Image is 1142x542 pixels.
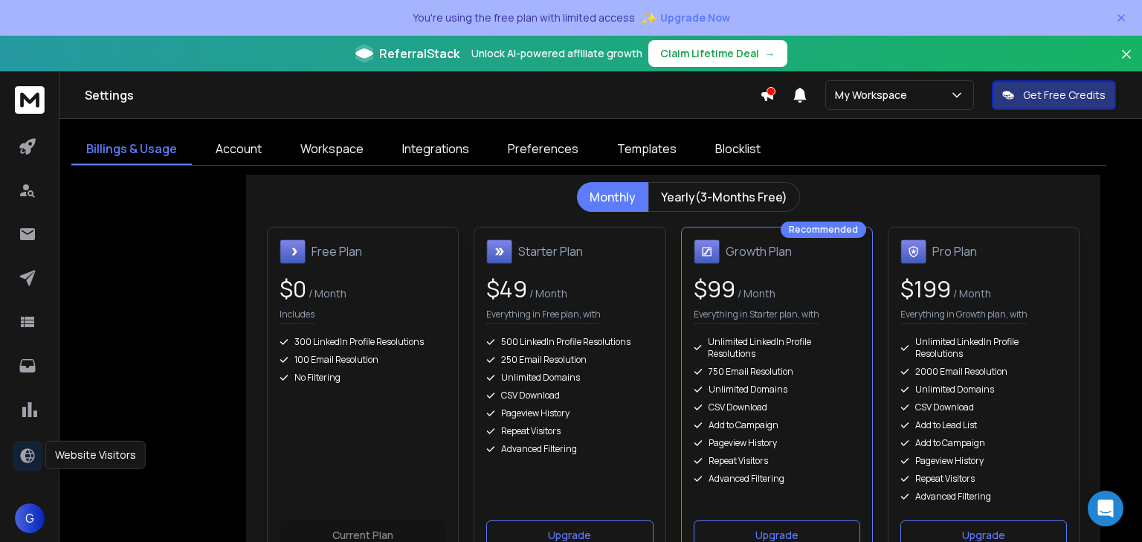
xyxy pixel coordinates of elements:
div: Pageview History [694,437,860,449]
button: Yearly(3-Months Free) [648,182,800,212]
span: / Month [735,286,775,300]
div: Add to Lead List [900,419,1067,431]
div: Repeat Visitors [900,473,1067,485]
span: $ 99 [694,274,735,304]
img: Starter Plan icon [486,239,512,265]
div: Open Intercom Messenger [1088,491,1123,526]
button: Close banner [1117,45,1136,80]
div: Unlimited Domains [900,384,1067,396]
a: Blocklist [700,134,775,165]
p: Unlock AI-powered affiliate growth [471,46,642,61]
span: ReferralStack [379,45,459,62]
div: Website Visitors [45,441,146,469]
button: Claim Lifetime Deal→ [648,40,787,67]
span: / Month [306,286,346,300]
span: $ 0 [280,274,306,304]
span: / Month [527,286,567,300]
div: Unlimited Domains [486,372,653,384]
div: 100 Email Resolution [280,354,446,366]
p: Everything in Free plan, with [486,309,601,324]
div: Unlimited LinkedIn Profile Resolutions [900,336,1067,360]
img: Pro Plan icon [900,239,926,265]
div: Repeat Visitors [486,425,653,437]
div: 2000 Email Resolution [900,366,1067,378]
a: Workspace [285,134,378,165]
a: Account [201,134,277,165]
div: Advanced Filtering [694,473,860,485]
button: G [15,503,45,533]
span: / Month [951,286,991,300]
div: Advanced Filtering [900,491,1067,503]
h1: Growth Plan [726,242,792,260]
div: CSV Download [486,390,653,401]
h1: Settings [85,86,760,104]
p: Everything in Starter plan, with [694,309,819,324]
div: Pageview History [900,455,1067,467]
span: $ 49 [486,274,527,304]
a: Templates [602,134,691,165]
div: CSV Download [694,401,860,413]
a: Billings & Usage [71,134,192,165]
span: ✨ [641,7,657,28]
button: Monthly [577,182,648,212]
div: Advanced Filtering [486,443,653,455]
div: Add to Campaign [694,419,860,431]
div: Add to Campaign [900,437,1067,449]
p: You're using the free plan with limited access [413,10,635,25]
p: Everything in Growth plan, with [900,309,1028,324]
p: Includes [280,309,314,324]
h1: Pro Plan [932,242,977,260]
div: Repeat Visitors [694,455,860,467]
div: Unlimited LinkedIn Profile Resolutions [694,336,860,360]
div: 750 Email Resolution [694,366,860,378]
div: CSV Download [900,401,1067,413]
a: Integrations [387,134,484,165]
h1: Starter Plan [518,242,583,260]
div: 250 Email Resolution [486,354,653,366]
div: 300 LinkedIn Profile Resolutions [280,336,446,348]
span: $ 199 [900,274,951,304]
span: → [765,46,775,61]
img: Growth Plan icon [694,239,720,265]
span: Upgrade Now [660,10,730,25]
img: Free Plan icon [280,239,306,265]
h1: Free Plan [312,242,362,260]
div: 500 LinkedIn Profile Resolutions [486,336,653,348]
div: Pageview History [486,407,653,419]
div: No Filtering [280,372,446,384]
p: Get Free Credits [1023,88,1106,103]
div: Recommended [781,222,866,238]
a: Preferences [493,134,593,165]
div: Unlimited Domains [694,384,860,396]
button: ✨Upgrade Now [641,3,730,33]
button: Get Free Credits [992,80,1116,110]
p: My Workspace [835,88,913,103]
